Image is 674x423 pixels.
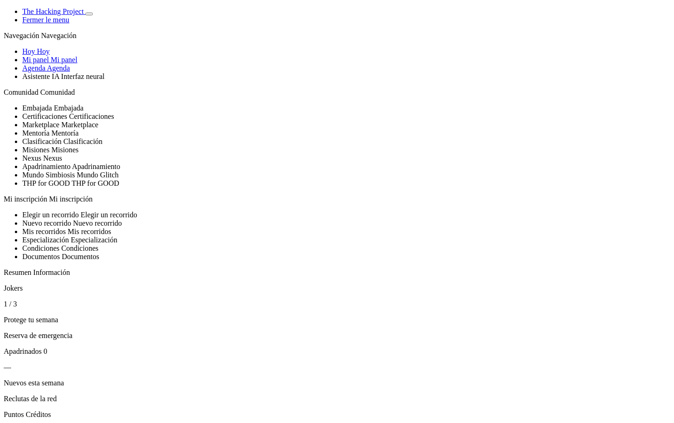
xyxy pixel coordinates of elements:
span: Nuevo recorrido [22,219,71,227]
span: Jokers [4,284,23,292]
a: Fermer le menu [22,16,69,24]
span: Marketplace [22,121,59,129]
p: Reserva de emergencia [4,332,670,340]
span: Agenda [47,64,70,72]
span: Mundo Glitch [77,171,118,179]
span: Embajada Embajada [22,104,84,112]
span: Mentoría [52,129,79,137]
span: Elegir un recorrido Elegir un recorrido [22,211,137,219]
span: Marketplace [61,121,98,129]
span: Elegir un recorrido [22,211,79,219]
span: Embajada [22,104,52,112]
a: Mi panel Mi panel [22,56,78,64]
span: The Hacking Project [22,7,84,15]
span: Interfaz neural [61,72,105,80]
p: 1 / 3 [4,300,670,308]
span: THP for GOOD [22,179,70,187]
span: Especialización Especialización [22,236,117,244]
span: Información [33,268,70,276]
span: Navegación [41,32,76,39]
span: Asistente IA Interfaz neural [22,72,104,80]
p: Protege tu semana [4,316,670,324]
span: Condiciones [22,244,59,252]
span: Misiones [52,146,79,154]
span: Nuevo recorrido [73,219,122,227]
span: Créditos [26,410,51,418]
span: Certificaciones [22,112,67,120]
span: Clasificación [63,137,102,145]
span: Documentos Documentos [22,253,99,260]
span: Asistente IA [22,72,59,80]
a: Hoy Hoy [22,47,50,55]
span: Misiones [22,146,50,154]
span: Certificaciones [69,112,114,120]
span: Mis recorridos [22,228,66,235]
span: 0 [44,347,47,355]
span: Certificaciones Certificaciones [22,112,114,120]
span: Hoy [37,47,50,55]
span: Mis recorridos Mis recorridos [22,228,111,235]
p: — [4,363,670,371]
span: Embajada [54,104,84,112]
span: Comunidad [4,88,39,96]
span: Navegación [4,32,39,39]
span: Mi inscripción [49,195,93,203]
span: Mi panel [22,56,49,64]
span: Mi inscripción [4,195,47,203]
span: Apadrinados [4,347,42,355]
span: Clasificación [22,137,61,145]
span: Clasificación Clasificación [22,137,103,145]
span: Puntos [4,410,24,418]
span: Especialización [22,236,69,244]
button: Basculer de thème [85,13,93,15]
p: Reclutas de la red [4,395,670,403]
span: Apadrinamiento [22,163,71,170]
span: Mundo Simbiosis Mundo Glitch [22,171,119,179]
span: THP for GOOD [71,179,119,187]
span: Mundo Simbiosis [22,171,75,179]
span: Nexus [22,154,41,162]
span: Mi panel [51,56,77,64]
span: Misiones Misiones [22,146,78,154]
span: Apadrinamiento [72,163,120,170]
span: Marketplace Marketplace [22,121,98,129]
span: Condiciones Condiciones [22,244,98,252]
span: Elegir un recorrido [81,211,137,219]
span: Agenda [22,64,45,72]
a: The Hacking Project [22,7,85,15]
a: Agenda Agenda [22,64,70,72]
span: Nexus [43,154,62,162]
span: Nuevo recorrido Nuevo recorrido [22,219,122,227]
span: Comunidad [40,88,75,96]
p: Nuevos esta semana [4,379,670,387]
span: Mis recorridos [68,228,111,235]
span: Hoy [22,47,35,55]
span: Documentos [22,253,60,260]
span: Especialización [71,236,117,244]
span: THP for GOOD THP for GOOD [22,179,119,187]
span: Mentoría Mentoría [22,129,78,137]
span: Documentos [62,253,99,260]
span: Nexus Nexus [22,154,62,162]
span: Apadrinamiento Apadrinamiento [22,163,120,170]
span: Mentoría [22,129,50,137]
span: Condiciones [61,244,98,252]
span: Resumen [4,268,32,276]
